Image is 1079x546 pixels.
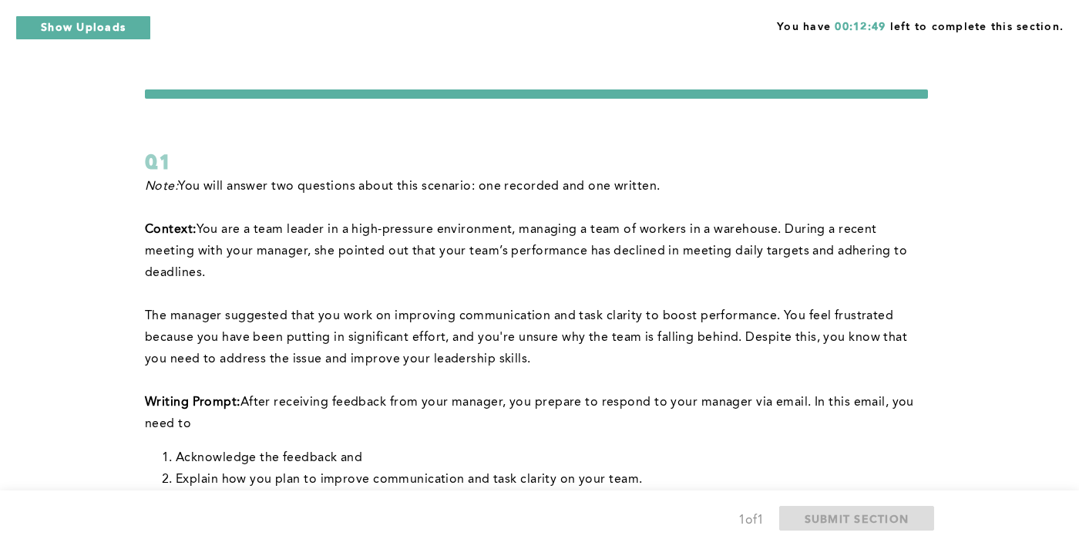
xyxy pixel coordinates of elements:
[145,176,928,197] p: You will answer two questions about this scenario: one recorded and one written.
[145,224,910,279] span: You are a team leader in a high-pressure environment, managing a team of workers in a warehouse. ...
[777,15,1064,35] span: You have left to complete this section.
[835,22,886,32] span: 00:12:49
[805,511,909,526] span: SUBMIT SECTION
[779,506,935,531] button: SUBMIT SECTION
[145,396,917,430] span: After receiving feedback from your manager, you prepare to respond to your manager via email. In ...
[237,396,240,409] strong: :
[145,148,928,176] div: Q1
[145,224,197,236] strong: Context:
[738,510,764,531] div: 1 of 1
[176,452,362,464] span: Acknowledge the feedback and
[145,180,178,193] em: Note:
[15,15,151,40] button: Show Uploads
[176,474,642,486] span: Explain how you plan to improve communication and task clarity on your team.
[145,396,237,409] strong: Writing Prompt
[145,310,911,366] span: The manager suggested that you work on improving communication and task clarity to boost performa...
